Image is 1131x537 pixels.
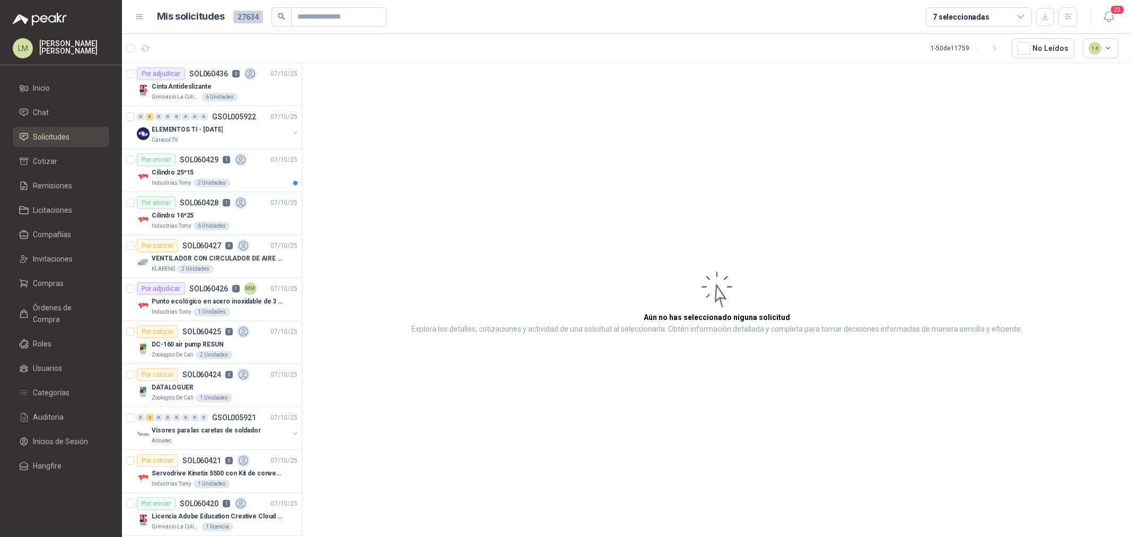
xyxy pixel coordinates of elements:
span: Hangfire [33,460,62,472]
p: Visores para las caretas de soldador [152,426,261,436]
p: SOL060420 [180,500,218,507]
button: 14 [1083,38,1119,58]
p: SOL060425 [182,328,221,335]
img: Company Logo [137,428,150,441]
h1: Mis solicitudes [157,9,225,24]
p: 07/10/25 [270,499,297,509]
div: 0 [155,113,163,120]
span: Órdenes de Compra [33,302,99,325]
span: Compras [33,278,64,289]
img: Company Logo [137,299,150,312]
p: SOL060424 [182,371,221,378]
p: 07/10/25 [270,284,297,294]
p: Cilindro 25*15 [152,168,194,178]
div: 0 [182,113,190,120]
p: 07/10/25 [270,69,297,79]
p: Industrias Tomy [152,480,191,488]
p: DATALOGUER [152,383,194,393]
img: Company Logo [137,514,150,527]
p: Caracol TV [152,136,178,144]
p: 07/10/25 [270,370,297,380]
img: Company Logo [137,385,150,398]
a: Compras [13,273,109,293]
a: Auditoria [13,407,109,427]
div: 0 [164,113,172,120]
a: Remisiones [13,176,109,196]
div: Por enviar [137,196,176,209]
p: 0 [225,371,233,378]
div: 1 Unidades [194,480,230,488]
div: 1 Unidades [196,394,232,402]
span: Inicios de Sesión [33,436,88,447]
span: Inicio [33,82,50,94]
p: SOL060427 [182,242,221,249]
p: Industrias Tomy [152,222,191,230]
p: SOL060426 [189,285,228,292]
span: Categorías [33,387,69,399]
a: Compañías [13,224,109,245]
p: GSOL005921 [212,414,256,421]
img: Company Logo [137,213,150,226]
div: MM [244,282,257,295]
span: Remisiones [33,180,72,192]
p: KLARENS [152,265,175,273]
span: Licitaciones [33,204,72,216]
div: Por adjudicar [137,282,185,295]
a: Por cotizarSOL060421007/10/25 Company LogoServodrive Kinetix 5500 con Kit de conversión y filtro ... [122,450,302,493]
div: 6 [146,113,154,120]
span: Cotizar [33,155,57,167]
div: 0 [191,113,199,120]
div: LM [13,38,33,58]
p: Industrias Tomy [152,179,191,187]
p: Cilindro 16*25 [152,211,194,221]
div: 1 licencia [201,523,233,531]
p: SOL060428 [180,199,218,206]
a: Por enviarSOL060428107/10/25 Company LogoCilindro 16*25Industrias Tomy6 Unidades [122,192,302,235]
a: 0 2 0 0 0 0 0 0 GSOL00592107/10/25 Company LogoVisores para las caretas de soldadorAlmatec [137,411,300,445]
p: Cinta Antideslizante [152,82,212,92]
div: 0 [200,414,208,421]
p: 07/10/25 [270,241,297,251]
div: 0 [155,414,163,421]
div: 2 Unidades [194,179,230,187]
span: Usuarios [33,362,62,374]
p: 0 [225,457,233,464]
p: Zoologico De Cali [152,394,194,402]
a: Por adjudicarSOL0604267MM07/10/25 Company LogoPunto ecológico en acero inoxidable de 3 puestos, c... [122,278,302,321]
div: 0 [182,414,190,421]
div: 1 Unidades [194,308,230,316]
a: Cotizar [13,151,109,171]
p: 07/10/25 [270,456,297,466]
p: 1 [223,500,230,507]
div: 0 [137,113,145,120]
a: Por enviarSOL060420107/10/25 Company LogoLicencia Adobe Education Creative Cloud for enterprise l... [122,493,302,536]
p: SOL060429 [180,156,218,163]
div: 0 [173,113,181,120]
div: Por enviar [137,153,176,166]
a: Licitaciones [13,200,109,220]
p: Punto ecológico en acero inoxidable de 3 puestos, con capacidad para 53 Litros por cada división. [152,297,284,307]
p: Industrias Tomy [152,308,191,316]
button: No Leídos [1012,38,1074,58]
div: 0 [137,414,145,421]
p: GSOL005922 [212,113,256,120]
p: Servodrive Kinetix 5500 con Kit de conversión y filtro (Ref 41350505) [152,469,284,479]
div: 0 [173,414,181,421]
a: Chat [13,102,109,123]
p: DC-160 air pump RESUN [152,340,223,350]
img: Company Logo [137,256,150,269]
span: 22 [1110,5,1125,15]
a: 0 6 0 0 0 0 0 0 GSOL00592207/10/25 Company LogoELEMENTOS TI - [DATE]Caracol TV [137,110,300,144]
span: Invitaciones [33,253,73,265]
p: 1 [223,199,230,206]
img: Company Logo [137,127,150,140]
a: Solicitudes [13,127,109,147]
div: 2 [146,414,154,421]
p: Licencia Adobe Education Creative Cloud for enterprise license lab and classroom [152,512,284,522]
div: 6 Unidades [201,93,238,101]
img: Company Logo [137,342,150,355]
p: SOL060421 [182,457,221,464]
div: 0 [200,113,208,120]
div: 0 [191,414,199,421]
a: Por cotizarSOL060427007/10/25 Company LogoVENTILADOR CON CIRCULADOR DE AIRE MULTIPROPOSITO XPOWER... [122,235,302,278]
